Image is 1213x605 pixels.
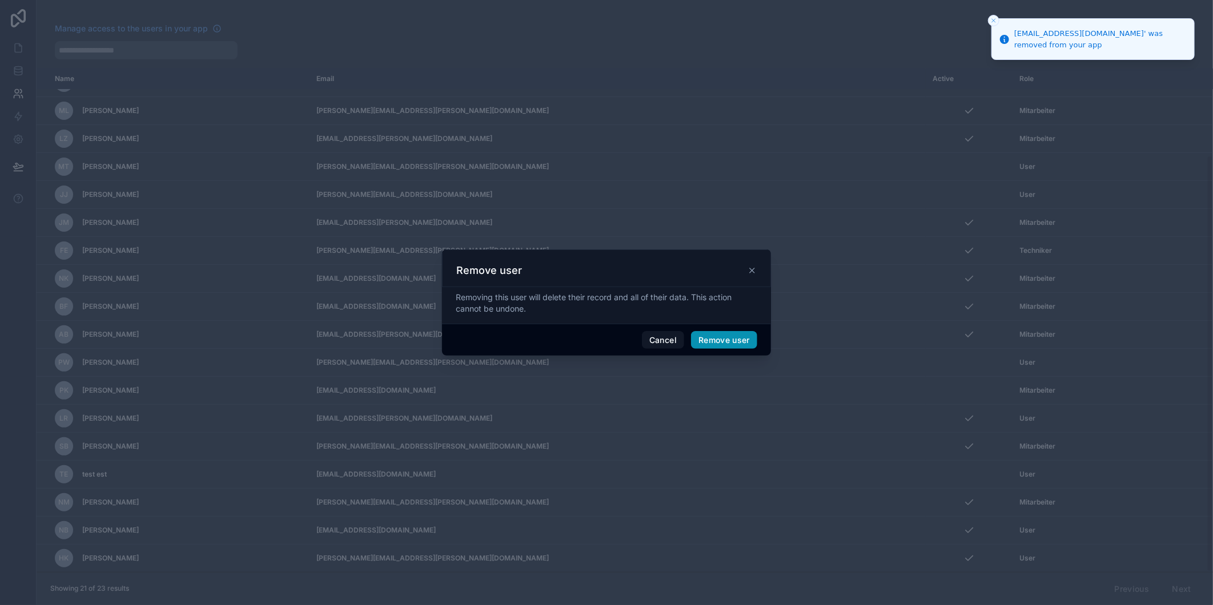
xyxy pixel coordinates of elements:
[988,15,999,26] button: Close toast
[456,292,757,314] div: Removing this user will delete their record and all of their data. This action cannot be undone.
[642,331,684,349] button: Cancel
[456,264,522,277] h3: Remove user
[1014,28,1185,50] div: [EMAIL_ADDRESS][DOMAIN_NAME]' was removed from your app
[691,331,757,349] button: Remove user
